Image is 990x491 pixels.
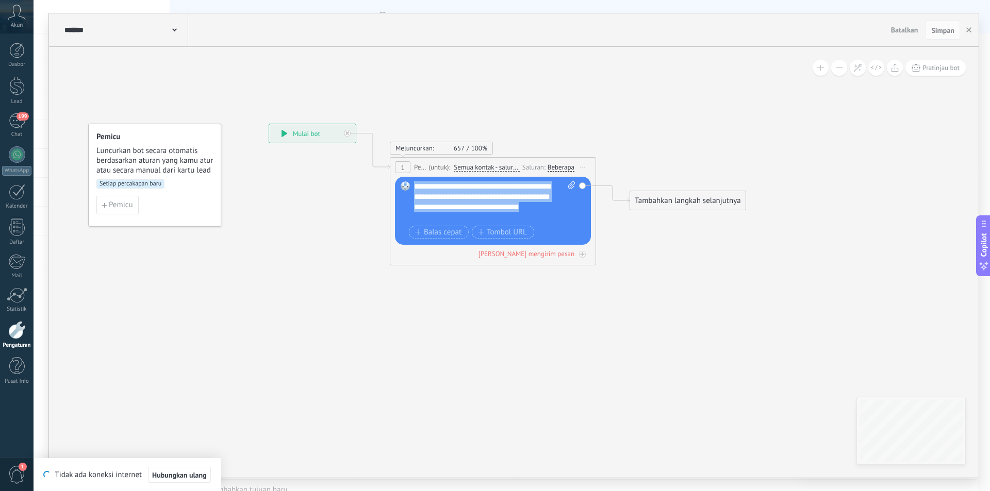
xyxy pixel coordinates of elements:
span: Simpan [931,27,954,34]
div: Dasbor [2,61,32,68]
span: Hubungkan ulang [152,471,207,479]
div: Pengaturan [2,342,32,349]
div: Mulai bot [269,124,356,143]
span: (untuk): [428,162,450,172]
div: Pusat Info [2,378,32,385]
span: Setiap percakapan baru [96,179,164,189]
div: Tambahkan langkah selanjutnya [630,192,746,209]
div: Mail [2,273,32,279]
span: Batalkan [891,25,918,35]
div: Kalender [2,203,32,210]
div: WhatsApp [2,166,31,176]
span: 199 [16,112,28,121]
div: Tidak ada koneksi internet [43,466,210,483]
span: 1 [19,463,27,471]
button: Pemicu [96,196,139,214]
button: Balas cepat [409,226,469,239]
span: 657 [454,144,471,153]
span: 100% [471,144,487,153]
div: Daftar [2,239,32,246]
span: Balas cepat [415,228,461,236]
span: Pemicu [109,201,133,209]
h4: Pemicu [96,132,214,142]
div: Beberapa [548,163,574,172]
div: Lead [2,98,32,105]
button: Simpan [926,20,960,40]
button: Tombol URL [472,226,534,239]
span: Semua kontak - saluran yang dipilih [454,163,519,172]
span: Meluncurkan: [395,144,434,153]
span: Akun [11,22,23,29]
div: Chat [2,131,32,138]
button: Hubungkan ulang [148,467,211,483]
button: Batalkan [887,22,922,38]
span: Tombol URL [478,228,527,236]
span: Pesan [414,162,426,172]
div: Saluran: [522,162,548,172]
span: 1 [401,163,404,172]
div: Statistik [2,306,32,313]
span: Copilot [979,233,989,257]
div: [PERSON_NAME] mengirim pesan [478,249,574,258]
button: Pratinjau bot [905,60,966,76]
span: Pratinjau bot [923,63,960,72]
span: Luncurkan bot secara otomatis berdasarkan aturan yang kamu atur atau secara manual dari kartu lead [96,146,214,175]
